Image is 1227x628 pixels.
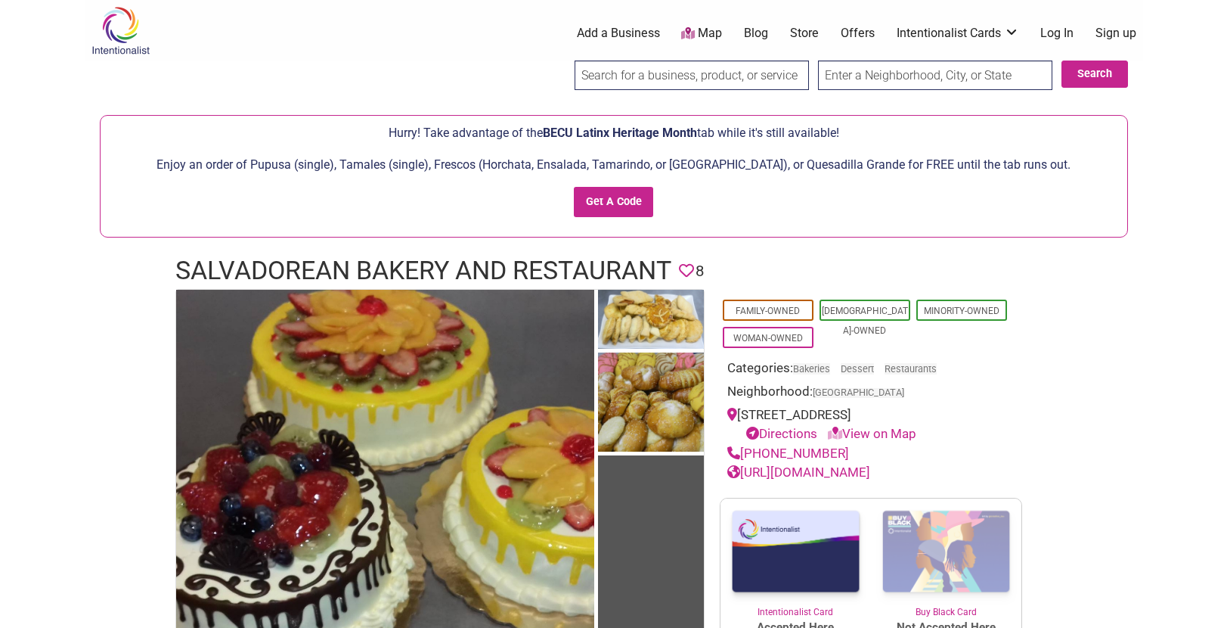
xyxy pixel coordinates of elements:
[1061,61,1128,88] button: Search
[543,126,697,140] span: BECU Latinx Heritage Month
[720,499,871,619] a: Intentionalist Card
[871,499,1021,620] a: Buy Black Card
[746,426,817,441] a: Directions
[574,187,653,218] input: Get A Code
[720,499,871,605] img: Intentionalist Card
[577,25,660,42] a: Add a Business
[736,306,800,316] a: Family-Owned
[727,382,1015,406] div: Neighborhood:
[727,359,1015,382] div: Categories:
[727,446,849,461] a: [PHONE_NUMBER]
[733,333,803,344] a: Woman-Owned
[822,306,908,336] a: [DEMOGRAPHIC_DATA]-Owned
[575,61,809,90] input: Search for a business, product, or service
[871,499,1021,606] img: Buy Black Card
[818,61,1052,90] input: Enter a Neighborhood, City, or State
[841,363,874,375] a: Dessert
[696,260,704,283] span: 8
[108,123,1120,143] p: Hurry! Take advantage of the tab while it's still available!
[790,25,819,42] a: Store
[85,6,156,55] img: Intentionalist
[828,426,916,441] a: View on Map
[744,25,768,42] a: Blog
[793,363,830,375] a: Bakeries
[897,25,1019,42] a: Intentionalist Cards
[727,406,1015,444] div: [STREET_ADDRESS]
[924,306,999,316] a: Minority-Owned
[885,363,937,375] a: Restaurants
[175,253,671,289] h1: Salvadorean Bakery and Restaurant
[727,465,870,480] a: [URL][DOMAIN_NAME]
[681,25,722,42] a: Map
[813,388,904,398] span: [GEOGRAPHIC_DATA]
[1040,25,1074,42] a: Log In
[1095,25,1136,42] a: Sign up
[108,155,1120,175] p: Enjoy an order of Pupusa (single), Tamales (single), Frescos (Horchata, Ensalada, Tamarindo, or [...
[841,25,875,42] a: Offers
